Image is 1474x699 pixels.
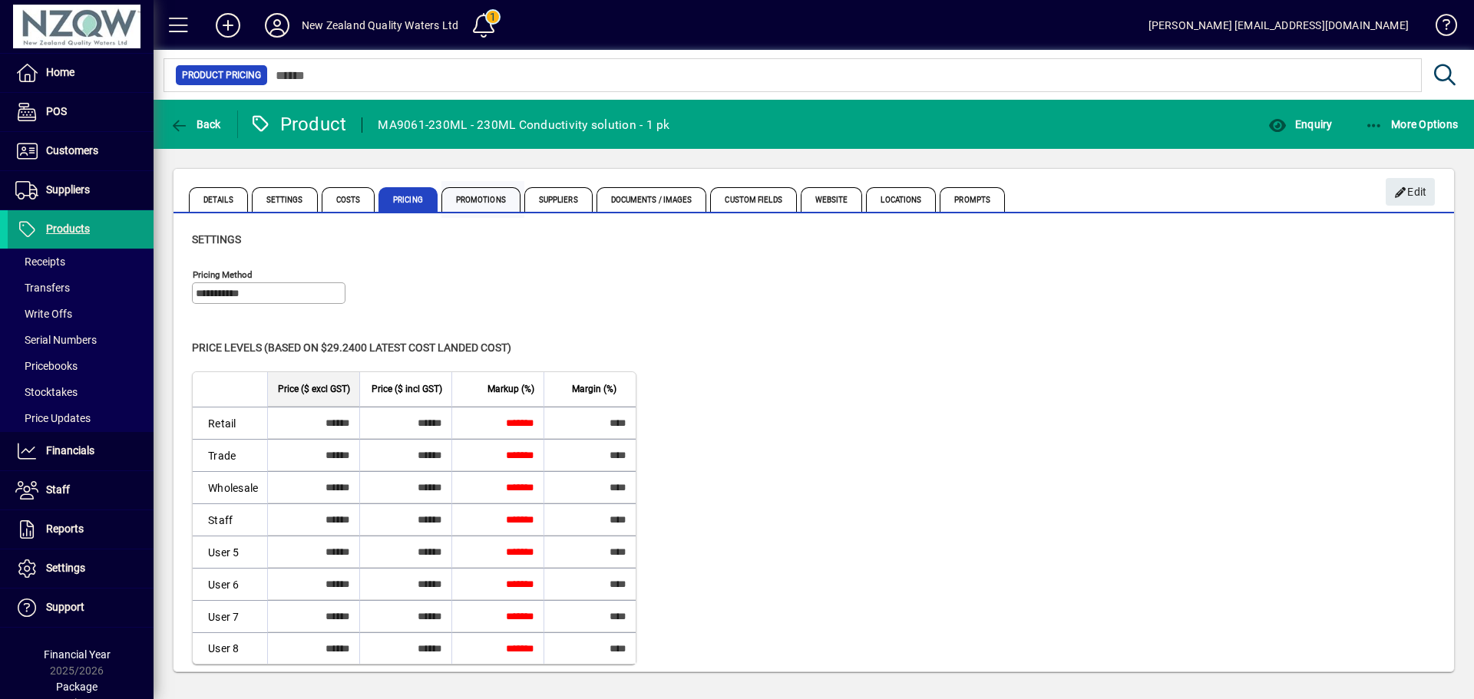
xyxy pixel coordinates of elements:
a: Staff [8,471,154,509]
a: Price Updates [8,405,154,431]
a: Stocktakes [8,379,154,405]
span: Package [56,681,97,693]
span: POS [46,105,67,117]
span: Price levels (based on $29.2400 Latest cost landed cost) [192,341,511,354]
span: Products [46,223,90,235]
span: Home [46,66,74,78]
button: Profile [253,12,302,39]
a: Serial Numbers [8,327,154,353]
td: Retail [193,407,267,439]
td: Staff [193,503,267,536]
a: Home [8,54,154,92]
a: Financials [8,432,154,470]
span: Documents / Images [597,187,707,212]
a: Customers [8,132,154,170]
div: Product [250,112,347,137]
a: Write Offs [8,301,154,327]
app-page-header-button: Back [154,110,238,138]
button: Edit [1386,178,1435,206]
a: Transfers [8,275,154,301]
span: Suppliers [46,183,90,196]
a: Knowledge Base [1424,3,1455,53]
span: Custom Fields [710,187,796,212]
span: Promotions [441,187,521,212]
span: Stocktakes [15,386,78,398]
a: Support [8,589,154,627]
span: Margin (%) [572,381,616,397]
span: Price ($ excl GST) [278,381,350,397]
button: Enquiry [1264,110,1336,138]
span: Reports [46,523,84,535]
span: Edit [1394,180,1427,205]
div: MA9061-230ML - 230ML Conductivity solution - 1 pk [378,113,669,137]
td: User 6 [193,568,267,600]
span: Financial Year [44,648,111,661]
span: Costs [322,187,375,212]
div: [PERSON_NAME] [EMAIL_ADDRESS][DOMAIN_NAME] [1148,13,1409,38]
span: Settings [46,562,85,574]
span: Support [46,601,84,613]
span: Enquiry [1268,118,1332,130]
td: Trade [193,439,267,471]
span: Prompts [940,187,1005,212]
a: POS [8,93,154,131]
a: Pricebooks [8,353,154,379]
span: Settings [252,187,318,212]
span: Price ($ incl GST) [372,381,442,397]
td: Wholesale [193,471,267,503]
a: Settings [8,549,154,588]
span: Locations [866,187,936,212]
a: Reports [8,510,154,549]
td: User 8 [193,632,267,664]
a: Suppliers [8,171,154,209]
span: Settings [192,233,241,246]
span: Customers [46,144,98,157]
button: Back [166,110,225,138]
a: Receipts [8,249,154,275]
span: Financials [46,444,94,457]
span: Transfers [15,282,70,294]
span: Serial Numbers [15,334,97,346]
span: Price Updates [15,412,91,424]
mat-label: Pricing method [193,269,253,280]
span: Staff [46,483,70,496]
button: More Options [1361,110,1462,138]
span: Pricing [378,187,438,212]
td: User 7 [193,600,267,632]
span: More Options [1365,118,1459,130]
div: New Zealand Quality Waters Ltd [302,13,458,38]
td: User 5 [193,536,267,568]
span: Markup (%) [487,381,534,397]
span: Back [170,118,221,130]
span: Product Pricing [182,68,261,83]
span: Suppliers [524,187,593,212]
button: Add [203,12,253,39]
span: Receipts [15,256,65,268]
span: Pricebooks [15,360,78,372]
span: Website [801,187,863,212]
span: Details [189,187,248,212]
span: Write Offs [15,308,72,320]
